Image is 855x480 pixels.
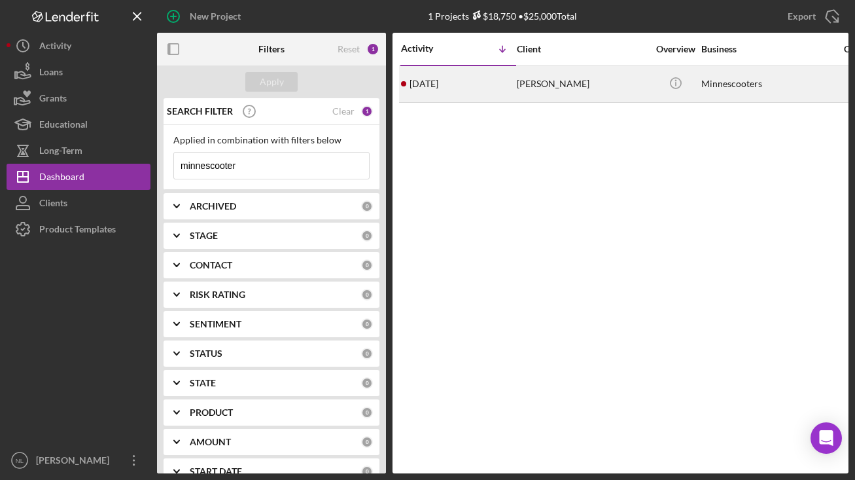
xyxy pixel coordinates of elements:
div: 1 Projects • $25,000 Total [428,10,577,22]
b: PRODUCT [190,407,233,418]
div: 1 [366,43,379,56]
b: SEARCH FILTER [167,106,233,117]
time: 2025-08-04 13:49 [410,79,438,89]
button: Educational [7,111,150,138]
div: Reset [338,44,360,54]
button: Loans [7,59,150,85]
div: [PERSON_NAME] [517,67,648,102]
div: Minnescooters [701,67,832,102]
div: $18,750 [469,10,516,22]
div: 0 [361,200,373,212]
div: Dashboard [39,164,84,193]
div: 0 [361,407,373,418]
div: 1 [361,105,373,117]
button: New Project [157,3,254,29]
div: 0 [361,436,373,448]
button: Long-Term [7,138,150,164]
b: Filters [258,44,285,54]
div: Grants [39,85,67,115]
b: STATE [190,378,216,388]
div: [PERSON_NAME] [33,447,118,477]
button: NL[PERSON_NAME] [7,447,150,473]
button: Export [775,3,848,29]
b: STAGE [190,231,218,241]
div: 0 [361,466,373,477]
button: Product Templates [7,216,150,242]
div: Export [788,3,816,29]
div: 0 [361,230,373,242]
div: 0 [361,377,373,389]
div: Business [701,44,832,54]
div: Overview [651,44,700,54]
div: Apply [260,72,284,92]
b: AMOUNT [190,437,231,447]
b: STATUS [190,348,222,359]
div: Activity [39,33,71,62]
div: Educational [39,111,88,141]
b: CONTACT [190,260,232,270]
b: RISK RATING [190,289,245,300]
div: 0 [361,348,373,360]
div: Product Templates [39,216,116,246]
div: Clients [39,190,67,219]
div: Long-Term [39,138,82,167]
div: Clear [332,106,355,117]
div: 0 [361,259,373,271]
div: 0 [361,318,373,330]
div: Activity [401,43,459,54]
b: ARCHIVED [190,201,236,212]
div: Applied in combination with filters below [173,135,370,145]
div: Client [517,44,648,54]
div: 0 [361,289,373,301]
div: Open Intercom Messenger [811,422,842,454]
button: Dashboard [7,164,150,190]
div: Loans [39,59,63,88]
button: Apply [245,72,298,92]
div: New Project [190,3,241,29]
text: NL [16,457,24,464]
button: Grants [7,85,150,111]
b: SENTIMENT [190,319,241,329]
b: START DATE [190,466,242,477]
button: Clients [7,190,150,216]
button: Activity [7,33,150,59]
